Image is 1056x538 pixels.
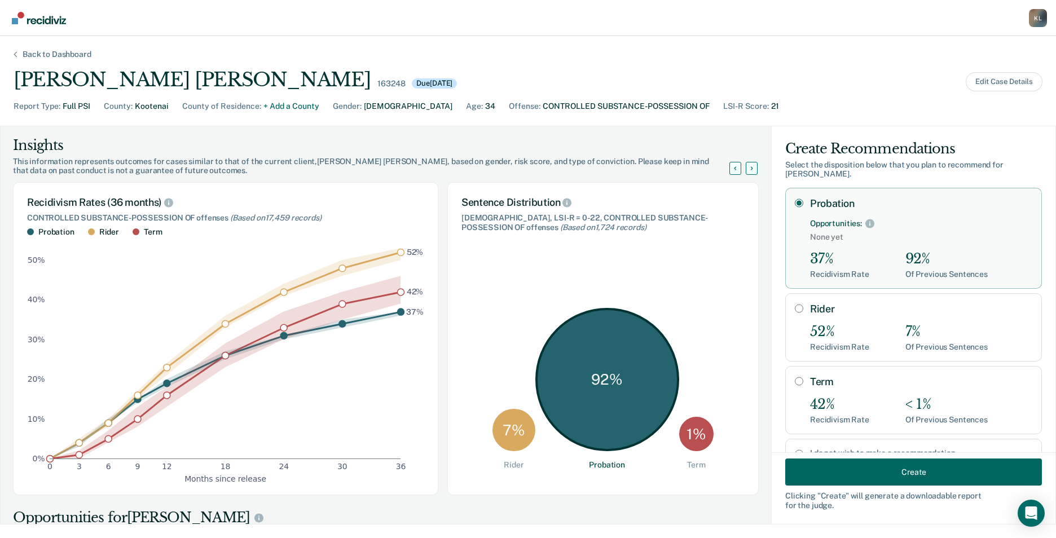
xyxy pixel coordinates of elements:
div: Open Intercom Messenger [1018,500,1045,527]
div: CONTROLLED SUBSTANCE-POSSESSION OF offenses [27,213,424,223]
g: area [50,248,401,458]
div: Of Previous Sentences [905,342,988,352]
button: Profile dropdown button [1029,9,1047,27]
div: Report Type : [14,100,60,112]
text: 20% [28,374,45,383]
div: Insights [13,136,743,155]
div: Opportunities: [810,219,862,228]
text: 42% [407,287,424,296]
div: Of Previous Sentences [905,270,988,279]
span: (Based on 17,459 records ) [230,213,322,222]
div: < 1% [905,396,988,413]
div: 21 [771,100,779,112]
text: 0% [33,454,45,463]
div: Kootenai [135,100,169,112]
div: This information represents outcomes for cases similar to that of the current client, [PERSON_NAM... [13,157,743,176]
div: Term [687,460,705,470]
g: x-axis label [184,474,266,483]
label: I do not wish to make a recommendation [810,448,1032,458]
div: Recidivism Rate [810,415,869,425]
label: Rider [810,303,1032,315]
button: Create [785,458,1042,486]
div: Probation [38,227,74,237]
div: LSI-R Score : [723,100,769,112]
div: 163248 [377,79,405,89]
text: 30 [337,462,347,471]
div: Recidivism Rate [810,270,869,279]
div: Sentence Distribution [461,196,745,209]
text: 37% [406,307,424,316]
div: 37% [810,251,869,267]
div: 34 [485,100,495,112]
div: Rider [504,460,523,470]
div: Back to Dashboard [9,50,105,59]
text: 12 [162,462,172,471]
g: y-axis tick label [28,255,45,463]
div: Recidivism Rates (36 months) [27,196,424,209]
g: x-axis tick label [47,462,406,471]
div: CONTROLLED SUBSTANCE-POSSESSION OF [543,100,710,112]
text: 30% [28,334,45,343]
div: 1 % [679,417,714,451]
div: 92% [905,251,988,267]
div: Select the disposition below that you plan to recommend for [PERSON_NAME] . [785,160,1042,179]
text: 18 [221,462,231,471]
div: Rider [99,227,119,237]
text: 36 [396,462,406,471]
div: [DEMOGRAPHIC_DATA] [364,100,452,112]
div: Term [144,227,162,237]
span: (Based on 1,724 records ) [560,223,646,232]
div: Offense : [509,100,540,112]
div: Gender : [333,100,362,112]
text: 6 [106,462,111,471]
g: text [406,248,424,316]
span: None yet [810,232,1032,242]
label: Probation [810,197,1032,210]
div: Probation [589,460,625,470]
div: Clicking " Create " will generate a downloadable report for the judge. [785,491,1042,510]
div: Age : [466,100,483,112]
div: Opportunities for [PERSON_NAME] [13,509,759,527]
div: K L [1029,9,1047,27]
div: 42% [810,396,869,413]
div: County : [104,100,133,112]
div: + Add a County [263,100,319,112]
div: 92 % [535,308,679,452]
div: 52% [810,324,869,340]
div: Full PSI [63,100,90,112]
text: 0 [47,462,52,471]
g: dot [47,249,404,462]
label: Term [810,376,1032,388]
text: Months since release [184,474,266,483]
text: 3 [77,462,82,471]
div: Due [DATE] [412,78,457,89]
div: County of Residence : [182,100,261,112]
div: Recidivism Rate [810,342,869,352]
div: [PERSON_NAME] [PERSON_NAME] [14,68,371,91]
div: Create Recommendations [785,140,1042,158]
text: 50% [28,255,45,264]
text: 10% [28,414,45,423]
div: Of Previous Sentences [905,415,988,425]
div: 7 % [492,409,535,452]
text: 24 [279,462,289,471]
img: Recidiviz [12,12,66,24]
div: [DEMOGRAPHIC_DATA], LSI-R = 0-22, CONTROLLED SUBSTANCE-POSSESSION OF offenses [461,213,745,232]
text: 40% [28,295,45,304]
text: 52% [407,248,424,257]
text: 9 [135,462,140,471]
div: 7% [905,324,988,340]
button: Edit Case Details [966,72,1042,91]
